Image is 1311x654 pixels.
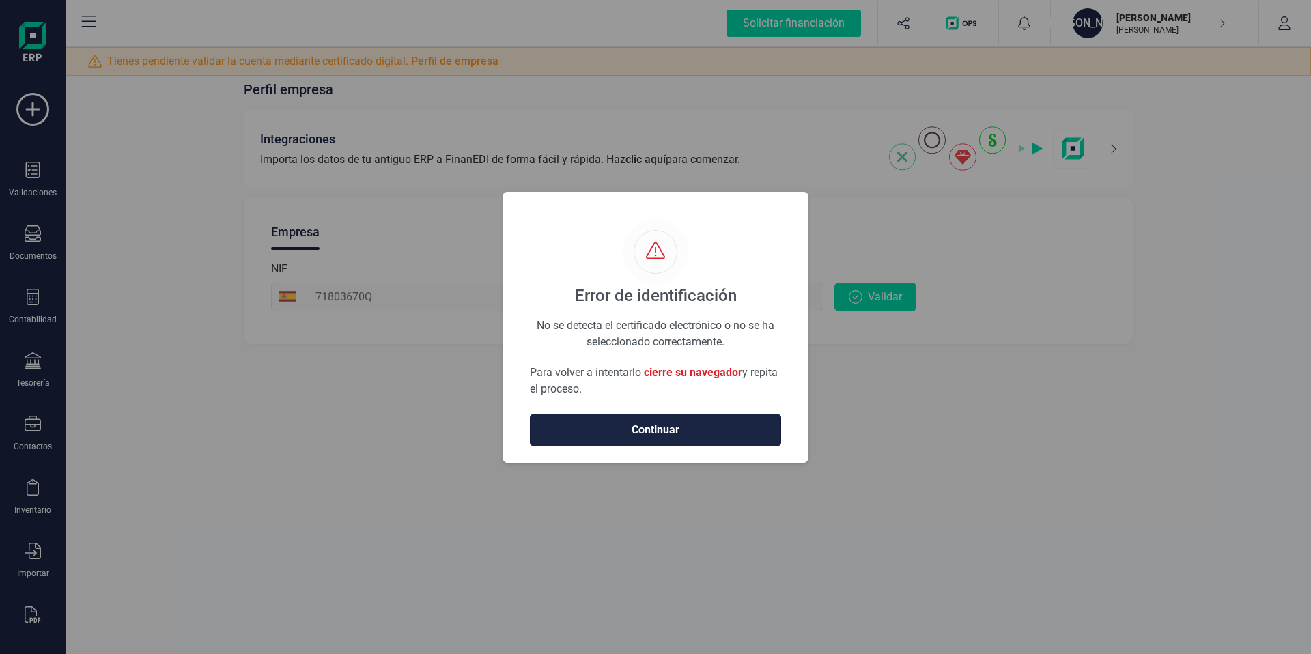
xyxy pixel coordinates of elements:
div: No se detecta el certificado electrónico o no se ha seleccionado correctamente. [530,317,781,332]
span: cierre su navegador [644,366,742,379]
span: Continuar [544,422,767,438]
div: Error de identificación [575,285,737,307]
p: Para volver a intentarlo y repita el proceso. [530,365,781,397]
button: Continuar [530,414,781,446]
